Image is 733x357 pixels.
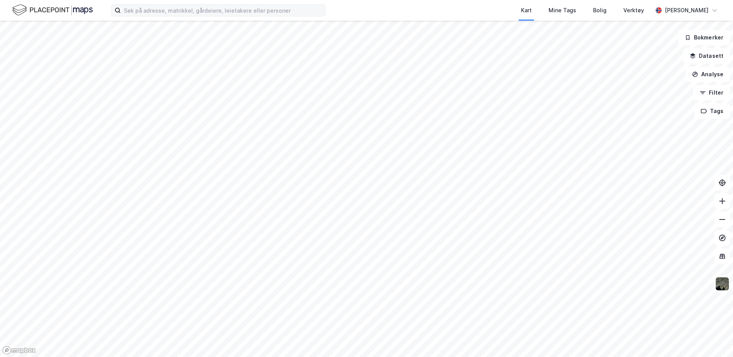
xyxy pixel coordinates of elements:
div: Mine Tags [549,6,576,15]
iframe: Chat Widget [695,320,733,357]
div: Verktøy [623,6,644,15]
div: Bolig [593,6,606,15]
img: logo.f888ab2527a4732fd821a326f86c7f29.svg [12,3,93,17]
div: Kontrollprogram for chat [695,320,733,357]
div: Kart [521,6,532,15]
div: [PERSON_NAME] [665,6,708,15]
input: Søk på adresse, matrikkel, gårdeiere, leietakere eller personer [121,5,325,16]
